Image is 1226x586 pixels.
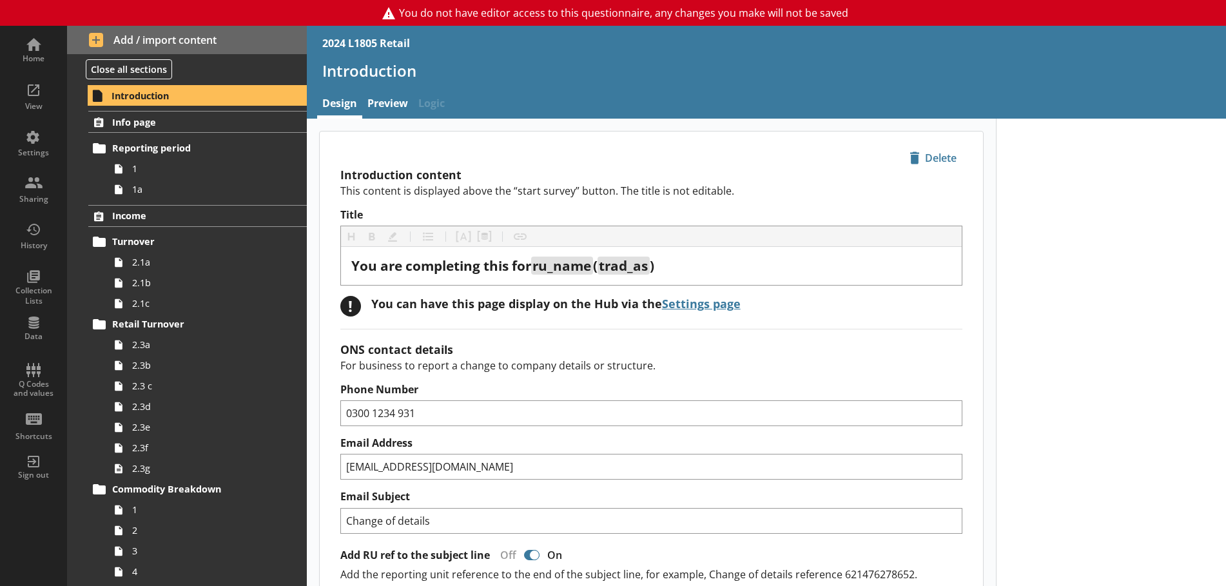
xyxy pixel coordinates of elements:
[108,541,306,562] a: 3
[112,210,269,222] span: Income
[88,231,306,252] a: Turnover
[108,355,306,376] a: 2.3b
[94,138,307,200] li: Reporting period11a
[88,314,306,335] a: Retail Turnover
[67,26,307,54] button: Add / import content
[340,342,963,357] h2: ONS contact details
[132,380,274,392] span: 2.3 c
[108,179,306,200] a: 1a
[11,331,56,342] div: Data
[108,500,306,520] a: 1
[67,111,307,199] li: Info pageReporting period11a
[132,183,274,195] span: 1a
[132,400,274,413] span: 2.3d
[132,256,274,268] span: 2.1a
[322,36,410,50] div: 2024 L1805 Retail
[340,358,963,373] p: For business to report a change to company details or structure.
[317,91,362,119] a: Design
[322,61,1211,81] h1: Introduction
[112,235,269,248] span: Turnover
[88,205,306,227] a: Income
[340,383,963,396] label: Phone Number
[413,91,450,119] span: Logic
[108,438,306,458] a: 2.3f
[132,421,274,433] span: 2.3e
[88,138,306,159] a: Reporting period
[362,91,413,119] a: Preview
[132,565,274,578] span: 4
[112,142,269,154] span: Reporting period
[351,257,952,275] div: Title
[351,257,531,275] span: You are completing this for
[108,335,306,355] a: 2.3a
[108,252,306,273] a: 2.1a
[904,147,962,169] button: Delete
[340,296,361,317] div: !
[88,85,307,106] a: Introduction
[108,376,306,396] a: 2.3 c
[108,562,306,582] a: 4
[542,548,572,562] div: On
[132,277,274,289] span: 2.1b
[132,524,274,536] span: 2
[371,296,741,311] div: You can have this page display on the Hub via the
[11,431,56,442] div: Shortcuts
[86,59,172,79] button: Close all sections
[132,442,274,454] span: 2.3f
[88,479,306,500] a: Commodity Breakdown
[11,240,56,251] div: History
[340,167,963,182] h2: Introduction content
[108,396,306,417] a: 2.3d
[88,111,306,133] a: Info page
[112,483,269,495] span: Commodity Breakdown
[94,231,307,314] li: Turnover2.1a2.1b2.1c
[340,208,963,222] label: Title
[132,162,274,175] span: 1
[108,159,306,179] a: 1
[11,148,56,158] div: Settings
[108,458,306,479] a: 2.3g
[112,318,269,330] span: Retail Turnover
[132,545,274,557] span: 3
[340,184,963,198] p: This content is displayed above the “start survey” button. The title is not editable.
[532,257,591,275] span: ru_name
[11,101,56,112] div: View
[132,462,274,474] span: 2.3g
[599,257,648,275] span: trad_as
[108,273,306,293] a: 2.1b
[650,257,654,275] span: )
[108,417,306,438] a: 2.3e
[340,436,963,450] label: Email Address
[112,90,269,102] span: Introduction
[662,296,741,311] a: Settings page
[904,148,962,168] span: Delete
[490,548,521,562] div: Off
[340,567,963,581] p: Add the reporting unit reference to the end of the subject line, for example, Change of details r...
[132,503,274,516] span: 1
[11,380,56,398] div: Q Codes and values
[112,116,269,128] span: Info page
[108,293,306,314] a: 2.1c
[340,549,490,562] label: Add RU ref to the subject line
[94,314,307,479] li: Retail Turnover2.3a2.3b2.3 c2.3d2.3e2.3f2.3g
[340,490,963,503] label: Email Subject
[132,297,274,309] span: 2.1c
[593,257,598,275] span: (
[108,520,306,541] a: 2
[11,194,56,204] div: Sharing
[132,338,274,351] span: 2.3a
[11,286,56,306] div: Collection Lists
[89,33,285,47] span: Add / import content
[11,470,56,480] div: Sign out
[11,54,56,64] div: Home
[132,359,274,371] span: 2.3b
